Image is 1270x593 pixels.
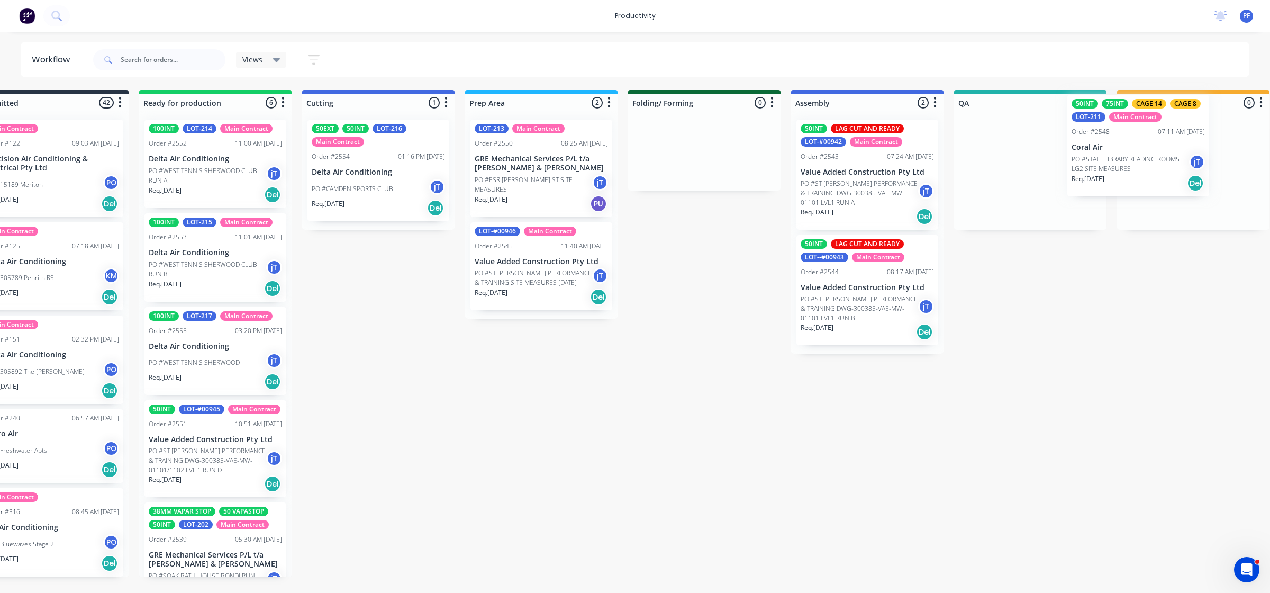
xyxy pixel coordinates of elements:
[242,54,262,65] span: Views
[19,8,35,24] img: Factory
[610,8,661,24] div: productivity
[121,49,225,70] input: Search for orders...
[1234,557,1259,582] iframe: Intercom live chat
[32,53,75,66] div: Workflow
[1243,11,1250,21] span: PF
